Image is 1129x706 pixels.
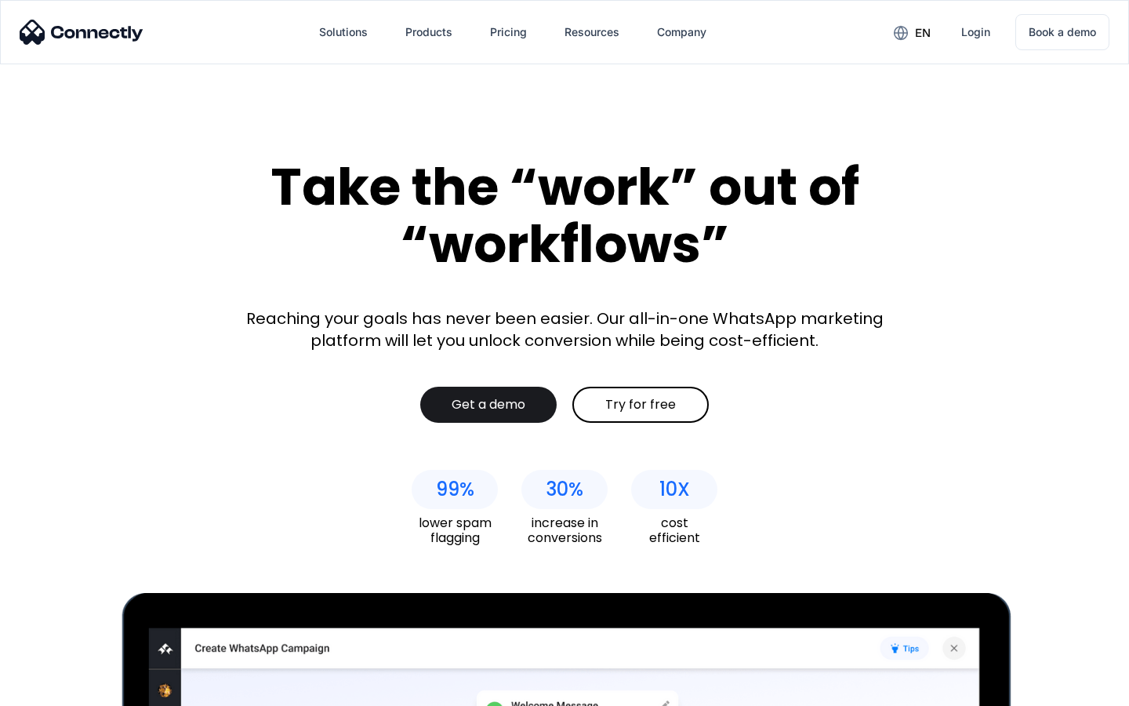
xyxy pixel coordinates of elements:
[477,13,539,51] a: Pricing
[1015,14,1109,50] a: Book a demo
[20,20,143,45] img: Connectly Logo
[564,21,619,43] div: Resources
[420,387,557,423] a: Get a demo
[949,13,1003,51] a: Login
[405,21,452,43] div: Products
[572,387,709,423] a: Try for free
[546,479,583,500] div: 30%
[605,397,676,413] div: Try for free
[436,479,474,500] div: 99%
[319,21,368,43] div: Solutions
[16,679,94,701] aside: Language selected: English
[490,21,527,43] div: Pricing
[657,21,706,43] div: Company
[915,22,931,44] div: en
[631,515,717,545] div: cost efficient
[235,308,894,351] div: Reaching your goals has never been easier. Our all-in-one WhatsApp marketing platform will let yo...
[521,515,608,545] div: increase in conversions
[659,479,690,500] div: 10X
[412,515,498,545] div: lower spam flagging
[961,21,990,43] div: Login
[452,397,525,413] div: Get a demo
[31,679,94,701] ul: Language list
[212,158,917,272] div: Take the “work” out of “workflows”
